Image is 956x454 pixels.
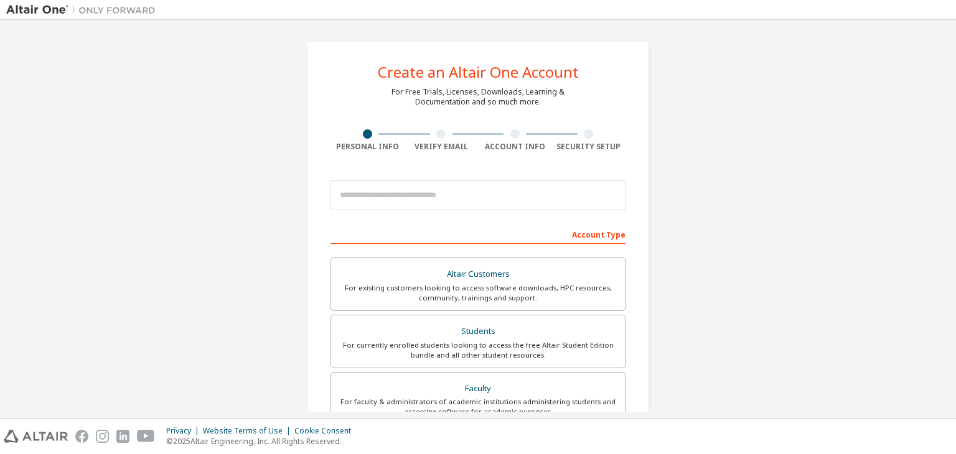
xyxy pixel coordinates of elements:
div: For currently enrolled students looking to access the free Altair Student Edition bundle and all ... [339,340,617,360]
img: altair_logo.svg [4,430,68,443]
div: For existing customers looking to access software downloads, HPC resources, community, trainings ... [339,283,617,303]
div: Account Type [330,224,626,244]
div: Website Terms of Use [203,426,294,436]
div: Students [339,323,617,340]
div: Privacy [166,426,203,436]
img: youtube.svg [137,430,155,443]
div: Personal Info [330,142,405,152]
img: linkedin.svg [116,430,129,443]
div: Faculty [339,380,617,397]
div: For Free Trials, Licenses, Downloads, Learning & Documentation and so much more. [391,87,565,107]
div: Cookie Consent [294,426,358,436]
img: facebook.svg [75,430,88,443]
img: instagram.svg [96,430,109,443]
p: © 2025 Altair Engineering, Inc. All Rights Reserved. [166,436,358,447]
div: Altair Customers [339,266,617,283]
div: Create an Altair One Account [378,65,579,80]
div: Account Info [478,142,552,152]
div: Security Setup [552,142,626,152]
div: For faculty & administrators of academic institutions administering students and accessing softwa... [339,397,617,417]
div: Verify Email [405,142,479,152]
img: Altair One [6,4,162,16]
